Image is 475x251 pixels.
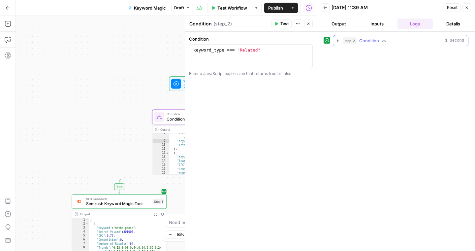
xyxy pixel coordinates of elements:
[280,21,289,27] span: Test
[321,18,357,29] button: Output
[177,232,184,237] span: 93%
[152,110,247,175] div: ConditionConditionStep 2Output "Trends":"0.13,0.08,0.44,0.24,0.66,0.24 ,0.54,0.36,0.66,0.54,0.66,...
[166,151,169,155] span: Toggle code folding, rows 12 through 21
[271,19,292,28] button: Test
[152,143,169,147] div: 10
[333,35,468,46] button: 1 second
[152,139,169,143] div: 9
[444,3,460,12] button: Reset
[189,20,212,27] textarea: Condition
[85,222,88,226] span: Toggle code folding, rows 2 through 11
[171,4,193,12] button: Draft
[72,242,89,246] div: 7
[152,155,169,159] div: 13
[167,112,230,117] span: Condition
[72,230,89,234] div: 4
[189,36,313,42] label: Condition
[359,37,379,44] span: Condition
[153,199,164,204] div: Step 1
[86,196,150,201] span: SEO Research
[152,131,169,139] div: 8
[167,116,230,122] span: Condition
[152,171,169,175] div: 17
[174,5,184,11] span: Draft
[397,18,433,29] button: Logs
[85,218,88,222] span: Toggle code folding, rows 1 through 1002
[207,3,251,13] button: Test Workflow
[72,226,89,230] div: 3
[435,18,471,29] button: Details
[72,234,89,238] div: 5
[152,147,169,151] div: 11
[152,163,169,167] div: 15
[217,5,247,11] span: Test Workflow
[213,20,232,27] span: ( step_2 )
[264,3,287,13] button: Publish
[152,167,169,171] div: 16
[179,229,274,243] div: SEO ResearchSemrush Keyword Magic ToolStep 4
[152,151,169,155] div: 12
[72,222,89,226] div: 2
[189,71,313,77] div: Enter a JavaScript expression that returns true or false
[343,37,357,44] span: step_2
[118,174,200,194] g: Edge from step_2 to step_1
[76,198,82,205] img: 8a3tdog8tf0qdwwcclgyu02y995m
[445,38,464,44] span: 1 second
[359,18,395,29] button: Inputs
[160,127,230,132] div: Output
[72,218,89,222] div: 1
[124,3,170,13] button: Keyword Magic
[152,159,169,163] div: 14
[447,5,458,11] span: Reset
[152,76,247,91] div: WorkflowSet InputsInputs
[80,212,150,217] div: Output
[72,238,89,242] div: 6
[268,5,283,11] span: Publish
[134,5,166,11] span: Keyword Magic
[86,200,150,207] span: Semrush Keyword Magic Tool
